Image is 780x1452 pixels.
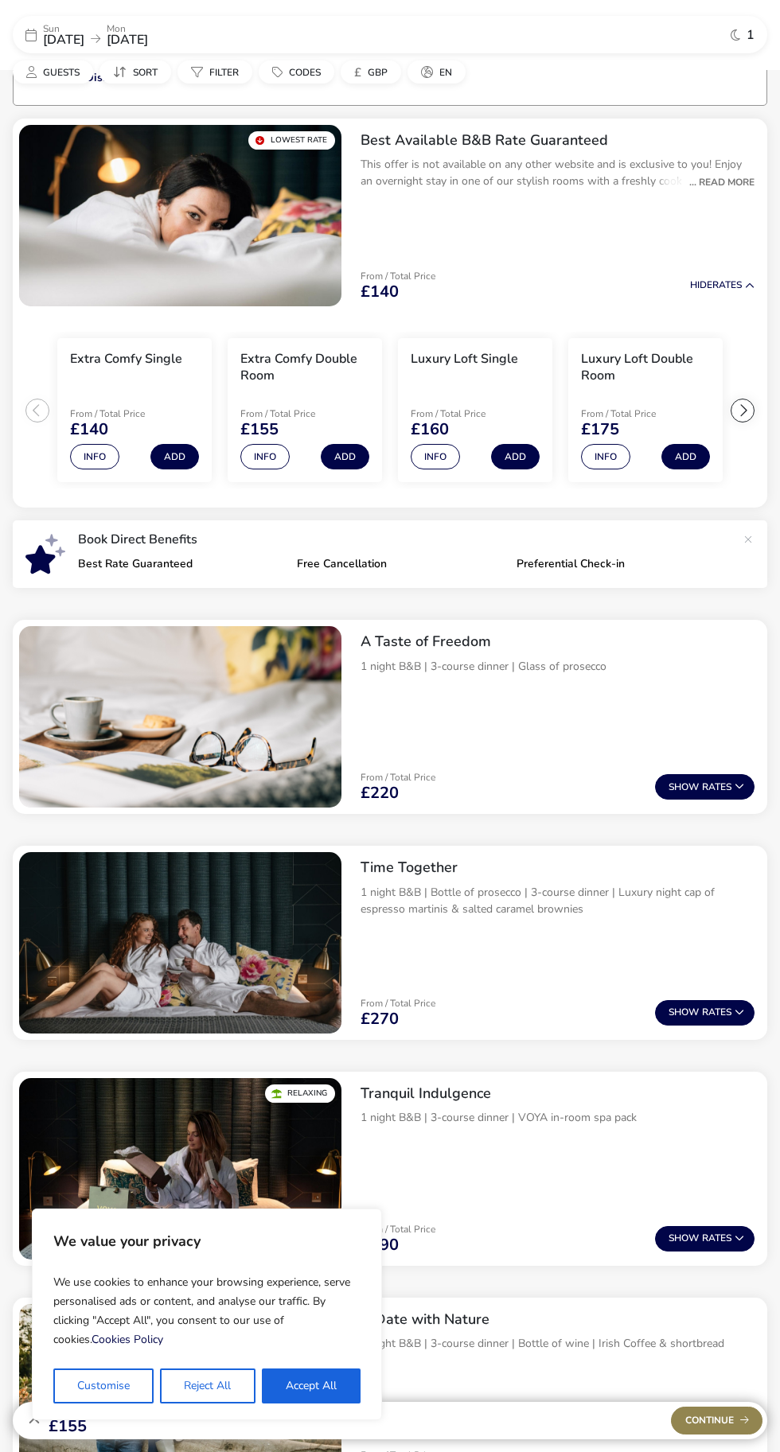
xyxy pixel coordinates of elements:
[19,626,341,808] swiper-slide: 1 / 1
[361,633,755,651] h2: A Taste of Freedom
[655,1226,755,1252] button: ShowRates
[581,409,694,418] p: From / Total Price
[19,125,341,306] swiper-slide: 1 / 1
[581,351,710,384] h3: Luxury Loft Double Room
[43,31,84,49] span: [DATE]
[368,66,388,79] span: GBP
[43,24,84,33] p: Sun
[70,444,119,469] button: Info
[439,66,452,79] span: en
[348,620,767,716] div: A Taste of Freedom1 night B&B | 3-course dinner | Glass of prosecco
[411,444,460,469] button: Info
[240,444,290,469] button: Info
[19,1078,341,1259] swiper-slide: 1 / 1
[70,422,108,438] span: £140
[53,1225,361,1257] p: We value your privacy
[747,29,755,41] span: 1
[361,998,435,1008] p: From / Total Price
[361,1084,755,1103] h2: Tranquil Indulgence
[78,559,284,570] p: Best Rate Guaranteed
[107,24,148,33] p: Mon
[491,444,540,469] button: Add
[99,60,171,84] button: Sort
[361,1310,755,1329] h2: A Date with Nature
[655,1000,755,1026] button: ShowRates
[53,1368,154,1403] button: Customise
[341,60,401,84] button: £GBP
[240,422,279,438] span: £155
[685,1415,749,1426] span: Continue
[160,1368,255,1403] button: Reject All
[289,66,321,79] span: Codes
[361,773,435,782] p: From / Total Price
[348,1072,767,1168] div: Tranquil Indulgence1 night B&B | 3-course dinner | VOYA in-room spa pack
[341,60,408,84] naf-pibe-menu-bar-item: £GBP
[13,60,99,84] naf-pibe-menu-bar-item: Guests
[408,60,466,84] button: en
[690,280,755,290] button: HideRates
[669,1007,702,1018] span: Show
[209,66,239,79] span: Filter
[19,852,341,1034] div: 1 / 1
[49,1419,92,1434] span: £155
[408,60,472,84] naf-pibe-menu-bar-item: en
[361,785,399,801] span: £220
[361,858,755,877] h2: Time Together
[354,64,361,80] i: £
[690,278,712,291] span: Hide
[32,1209,382,1420] div: We value your privacy
[581,444,630,469] button: Info
[661,444,710,469] button: Add
[240,351,369,384] h3: Extra Comfy Double Room
[265,1084,335,1103] div: Relaxing
[517,559,723,570] p: Preferential Check-in
[262,1368,361,1403] button: Accept All
[361,1011,399,1027] span: £270
[259,60,334,84] button: Codes
[361,271,435,281] p: From / Total Price
[361,156,755,189] p: This offer is not available on any other website and is exclusive to you! Enjoy an overnight stay...
[43,66,80,79] span: Guests
[13,60,93,84] button: Guests
[361,658,755,675] p: 1 night B&B | 3-course dinner | Glass of prosecco
[411,422,449,438] span: £160
[321,444,369,469] button: Add
[669,1233,702,1244] span: Show
[348,1298,767,1394] div: A Date with Nature1 night B&B | 3-course dinner | Bottle of wine | Irish Coffee & shortbread
[361,284,399,300] span: £140
[177,60,252,84] button: Filter
[240,409,353,418] p: From / Total Price
[348,846,767,942] div: Time Together1 night B&B | Bottle of prosecco | 3-course dinner | Luxury night cap of espresso ma...
[361,1224,435,1234] p: From / Total Price
[390,332,560,489] swiper-slide: 3 / 5
[361,131,755,150] h2: Best Available B&B Rate Guaranteed
[681,175,755,189] div: ... Read More
[150,444,199,469] button: Add
[177,60,259,84] naf-pibe-menu-bar-item: Filter
[107,31,148,49] span: [DATE]
[53,1267,361,1356] p: We use cookies to enhance your browsing experience, serve personalised ads or content, and analys...
[411,409,524,418] p: From / Total Price
[78,533,735,546] p: Book Direct Benefits
[13,16,767,53] div: Sun[DATE]Mon[DATE]1
[92,1332,163,1347] a: Cookies Policy
[669,782,702,792] span: Show
[560,332,731,489] swiper-slide: 4 / 5
[259,60,341,84] naf-pibe-menu-bar-item: Codes
[99,60,177,84] naf-pibe-menu-bar-item: Sort
[361,1335,755,1352] p: 1 night B&B | 3-course dinner | Bottle of wine | Irish Coffee & shortbread
[297,559,503,570] p: Free Cancellation
[70,351,182,368] h3: Extra Comfy Single
[411,351,518,368] h3: Luxury Loft Single
[248,131,335,150] div: Lowest Rate
[361,1109,755,1126] p: 1 night B&B | 3-course dinner | VOYA in-room spa pack
[70,409,183,418] p: From / Total Price
[133,66,158,79] span: Sort
[655,774,755,800] button: ShowRates
[581,422,619,438] span: £175
[671,1407,762,1434] div: Continue
[49,332,220,489] swiper-slide: 1 / 5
